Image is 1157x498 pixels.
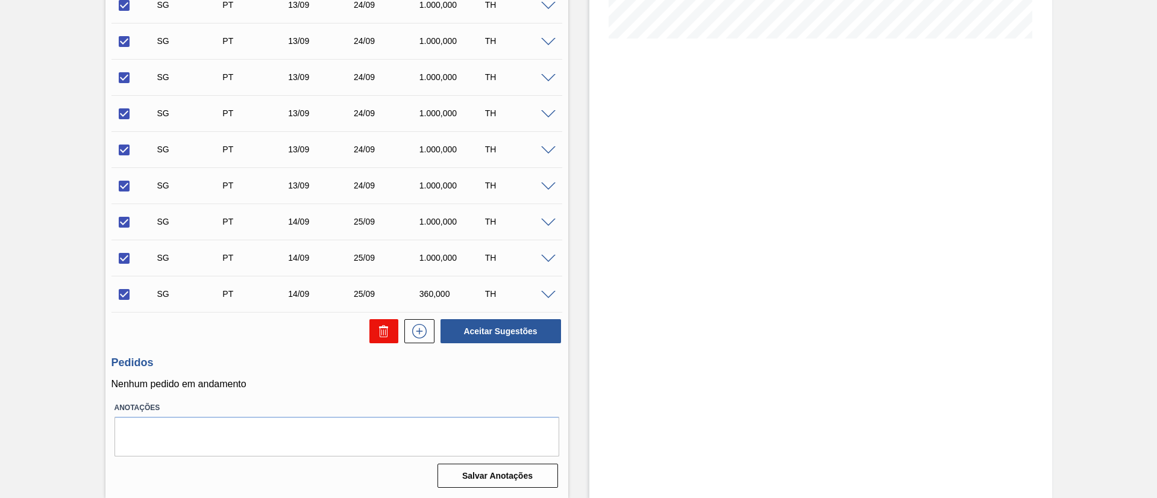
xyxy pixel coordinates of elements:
[437,464,558,488] button: Salvar Anotações
[416,217,489,226] div: 1.000,000
[482,181,555,190] div: TH
[416,253,489,263] div: 1.000,000
[154,181,227,190] div: Sugestão Criada
[219,72,292,82] div: Pedido de Transferência
[434,318,562,344] div: Aceitar Sugestões
[285,36,358,46] div: 13/09/2025
[416,36,489,46] div: 1.000,000
[482,217,555,226] div: TH
[285,72,358,82] div: 13/09/2025
[111,356,562,369] h3: Pedidos
[154,253,227,263] div: Sugestão Criada
[416,289,489,299] div: 360,000
[398,319,434,343] div: Nova sugestão
[482,253,555,263] div: TH
[351,217,424,226] div: 25/09/2025
[363,319,398,343] div: Excluir Sugestões
[351,72,424,82] div: 24/09/2025
[351,181,424,190] div: 24/09/2025
[285,217,358,226] div: 14/09/2025
[416,145,489,154] div: 1.000,000
[219,108,292,118] div: Pedido de Transferência
[154,36,227,46] div: Sugestão Criada
[154,217,227,226] div: Sugestão Criada
[219,145,292,154] div: Pedido de Transferência
[154,108,227,118] div: Sugestão Criada
[482,289,555,299] div: TH
[285,181,358,190] div: 13/09/2025
[416,72,489,82] div: 1.000,000
[111,379,562,390] p: Nenhum pedido em andamento
[219,181,292,190] div: Pedido de Transferência
[482,36,555,46] div: TH
[285,145,358,154] div: 13/09/2025
[351,289,424,299] div: 25/09/2025
[351,108,424,118] div: 24/09/2025
[219,253,292,263] div: Pedido de Transferência
[154,72,227,82] div: Sugestão Criada
[219,217,292,226] div: Pedido de Transferência
[154,145,227,154] div: Sugestão Criada
[482,108,555,118] div: TH
[351,253,424,263] div: 25/09/2025
[482,72,555,82] div: TH
[351,36,424,46] div: 24/09/2025
[219,289,292,299] div: Pedido de Transferência
[219,36,292,46] div: Pedido de Transferência
[114,399,559,417] label: Anotações
[285,108,358,118] div: 13/09/2025
[416,181,489,190] div: 1.000,000
[482,145,555,154] div: TH
[154,289,227,299] div: Sugestão Criada
[285,253,358,263] div: 14/09/2025
[285,289,358,299] div: 14/09/2025
[441,319,561,343] button: Aceitar Sugestões
[351,145,424,154] div: 24/09/2025
[416,108,489,118] div: 1.000,000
